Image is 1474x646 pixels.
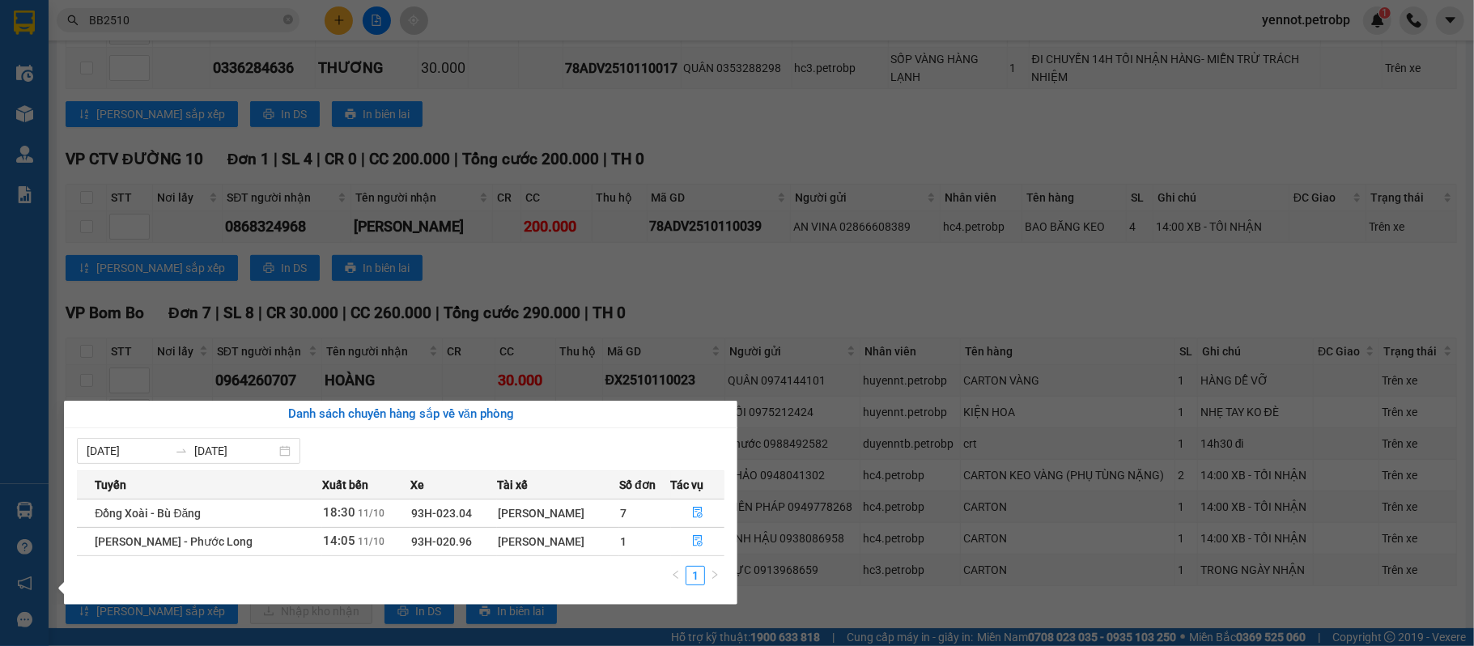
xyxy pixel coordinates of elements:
input: Đến ngày [194,442,276,460]
span: 11/10 [358,508,384,519]
div: [PERSON_NAME] [498,533,619,550]
span: 7 [620,507,627,520]
div: Danh sách chuyến hàng sắp về văn phòng [77,405,724,424]
span: to [175,444,188,457]
button: left [666,566,686,585]
li: Previous Page [666,566,686,585]
span: 14:05 [323,533,355,548]
span: right [710,570,720,580]
span: file-done [692,535,703,548]
span: Xe [410,476,424,494]
input: Từ ngày [87,442,168,460]
span: 1 [620,535,627,548]
span: left [671,570,681,580]
span: Đồng Xoài - Bù Đăng [95,507,201,520]
span: 18:30 [323,505,355,520]
span: [PERSON_NAME] - Phước Long [95,535,253,548]
span: file-done [692,507,703,520]
li: 1 [686,566,705,585]
button: right [705,566,724,585]
span: 93H-023.04 [411,507,472,520]
span: 93H-020.96 [411,535,472,548]
span: Tài xế [497,476,528,494]
span: Xuất bến [322,476,368,494]
span: Tuyến [95,476,126,494]
span: Tác vụ [671,476,704,494]
span: Số đơn [619,476,656,494]
span: swap-right [175,444,188,457]
div: [PERSON_NAME] [498,504,619,522]
a: 1 [686,567,704,584]
li: Next Page [705,566,724,585]
button: file-done [672,529,724,555]
button: file-done [672,500,724,526]
span: 11/10 [358,536,384,547]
